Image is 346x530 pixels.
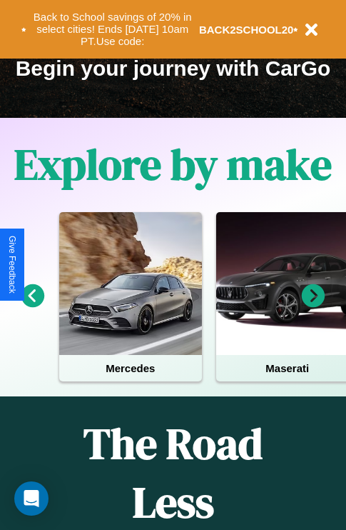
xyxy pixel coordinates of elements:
div: Open Intercom Messenger [14,481,49,516]
b: BACK2SCHOOL20 [199,24,294,36]
h1: Explore by make [14,135,332,194]
button: Back to School savings of 20% in select cities! Ends [DATE] 10am PT.Use code: [26,7,199,51]
div: Give Feedback [7,236,17,294]
h4: Mercedes [59,355,202,381]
